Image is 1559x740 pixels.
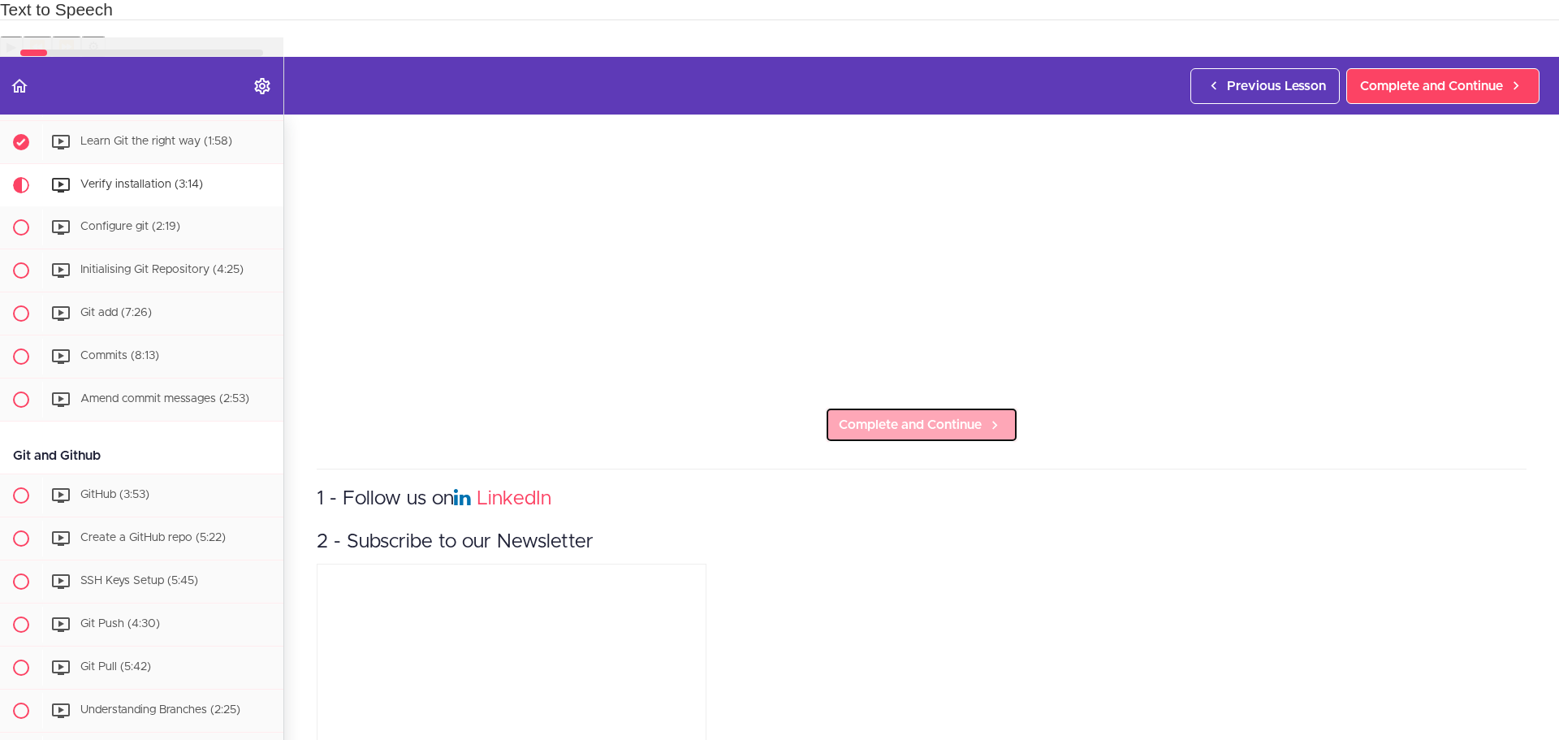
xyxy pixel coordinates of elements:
[1346,68,1540,104] a: Complete and Continue
[80,532,226,543] span: Create a GitHub repo (5:22)
[81,37,106,57] button: Settings
[52,37,81,57] button: Forward
[839,415,982,435] span: Complete and Continue
[80,264,244,275] span: Initialising Git Repository (4:25)
[1360,76,1503,96] span: Complete and Continue
[243,57,283,115] a: Settings Menu
[253,76,272,96] svg: Settings Menu
[80,618,160,630] span: Git Push (4:30)
[80,136,232,147] span: Learn Git the right way (1:58)
[317,486,1527,513] h3: 1 - Follow us on
[80,704,240,716] span: Understanding Branches (2:25)
[23,37,52,57] button: Previous
[317,529,1527,556] h3: 2 - Subscribe to our Newsletter
[10,76,29,96] svg: Back to course curriculum
[80,575,198,586] span: SSH Keys Setup (5:45)
[80,661,151,673] span: Git Pull (5:42)
[80,179,203,190] span: Verify installation (3:14)
[80,307,152,318] span: Git add (7:26)
[80,350,159,361] span: Commits (8:13)
[80,489,149,500] span: GitHub (3:53)
[80,393,249,405] span: Amend commit messages (2:53)
[825,407,1018,443] a: Complete and Continue
[1227,76,1326,96] span: Previous Lesson
[80,221,180,232] span: Configure git (2:19)
[477,489,551,508] a: LinkedIn
[1190,68,1340,104] a: Previous Lesson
